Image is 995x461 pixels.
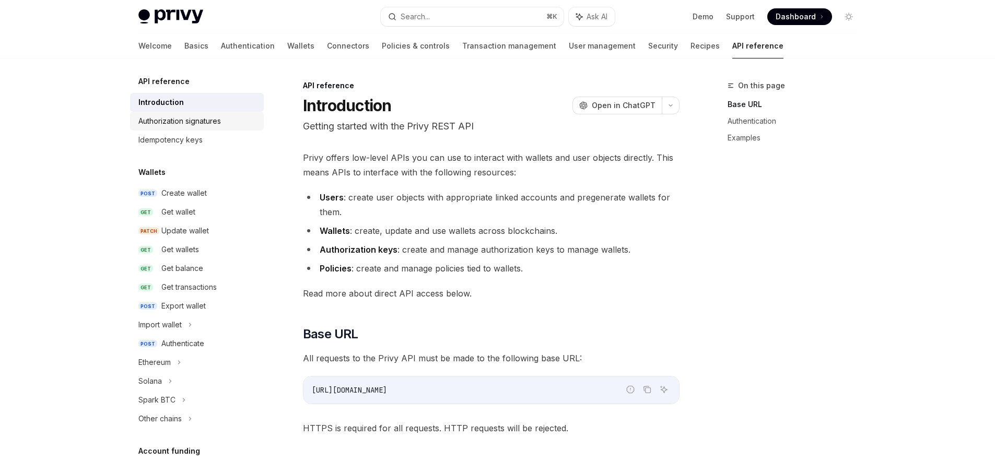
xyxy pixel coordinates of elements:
a: Authorization signatures [130,112,264,131]
h5: Account funding [138,445,200,457]
span: GET [138,283,153,291]
span: Ask AI [587,11,607,22]
span: On this page [738,79,785,92]
a: Idempotency keys [130,131,264,149]
a: GETGet balance [130,259,264,278]
a: Connectors [327,33,369,58]
a: Examples [728,129,865,146]
span: Open in ChatGPT [592,100,655,111]
p: Getting started with the Privy REST API [303,119,680,134]
div: Get wallet [161,206,195,218]
a: Transaction management [462,33,556,58]
strong: Wallets [320,226,350,236]
strong: Users [320,192,344,203]
a: Basics [184,33,208,58]
span: Read more about direct API access below. [303,286,680,301]
span: GET [138,208,153,216]
strong: Authorization keys [320,244,397,255]
div: Other chains [138,412,182,425]
a: GETGet wallets [130,240,264,259]
span: POST [138,340,157,348]
span: Base URL [303,326,358,342]
div: Export wallet [161,300,206,312]
span: All requests to the Privy API must be made to the following base URL: [303,351,680,365]
div: Spark BTC [138,394,175,406]
div: API reference [303,80,680,91]
a: Wallets [287,33,314,58]
strong: Policies [320,263,352,274]
span: [URL][DOMAIN_NAME] [312,385,387,395]
a: Recipes [690,33,720,58]
li: : create and manage authorization keys to manage wallets. [303,242,680,257]
h5: Wallets [138,166,166,179]
div: Authorization signatures [138,115,221,127]
div: Ethereum [138,356,171,369]
div: Authenticate [161,337,204,350]
div: Get transactions [161,281,217,293]
span: Privy offers low-level APIs you can use to interact with wallets and user objects directly. This ... [303,150,680,180]
a: API reference [732,33,783,58]
h5: API reference [138,75,190,88]
div: Idempotency keys [138,134,203,146]
img: light logo [138,9,203,24]
a: Welcome [138,33,172,58]
span: POST [138,190,157,197]
a: Demo [693,11,713,22]
li: : create user objects with appropriate linked accounts and pregenerate wallets for them. [303,190,680,219]
div: Search... [401,10,430,23]
span: PATCH [138,227,159,235]
button: Open in ChatGPT [572,97,662,114]
a: Base URL [728,96,865,113]
a: POSTAuthenticate [130,334,264,353]
a: Authentication [728,113,865,129]
button: Toggle dark mode [840,8,857,25]
a: Security [648,33,678,58]
a: Support [726,11,755,22]
div: Get balance [161,262,203,275]
span: ⌘ K [546,13,557,21]
a: GETGet wallet [130,203,264,221]
h1: Introduction [303,96,392,115]
a: Authentication [221,33,275,58]
a: GETGet transactions [130,278,264,297]
a: Policies & controls [382,33,450,58]
div: Get wallets [161,243,199,256]
li: : create, update and use wallets across blockchains. [303,223,680,238]
a: User management [569,33,636,58]
a: POSTExport wallet [130,297,264,315]
a: PATCHUpdate wallet [130,221,264,240]
span: GET [138,265,153,273]
button: Copy the contents from the code block [640,383,654,396]
a: Introduction [130,93,264,112]
span: HTTPS is required for all requests. HTTP requests will be rejected. [303,421,680,435]
span: GET [138,246,153,254]
a: Dashboard [767,8,832,25]
div: Update wallet [161,224,209,237]
button: Search...⌘K [381,7,564,26]
a: POSTCreate wallet [130,184,264,203]
button: Ask AI [569,7,615,26]
button: Ask AI [657,383,671,396]
li: : create and manage policies tied to wallets. [303,261,680,276]
div: Import wallet [138,318,182,331]
span: Dashboard [776,11,816,22]
div: Introduction [138,96,184,109]
span: POST [138,302,157,310]
div: Create wallet [161,187,207,199]
div: Solana [138,375,162,387]
button: Report incorrect code [624,383,637,396]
